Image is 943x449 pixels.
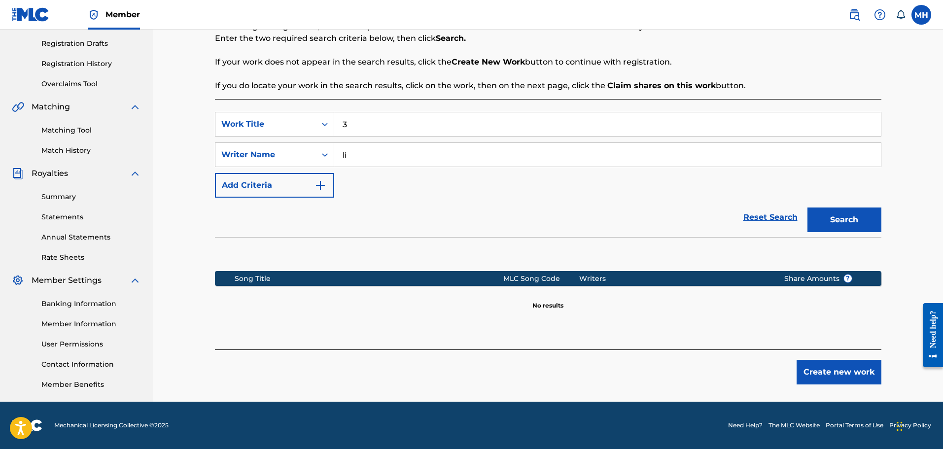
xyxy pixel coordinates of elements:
span: Share Amounts [784,274,852,284]
p: Enter the two required search criteria below, then click [215,33,881,44]
img: help [874,9,886,21]
a: Reset Search [738,207,803,228]
a: Overclaims Tool [41,79,141,89]
span: Member Settings [32,275,102,286]
a: Need Help? [728,421,763,430]
img: MLC Logo [12,7,50,22]
a: Registration History [41,59,141,69]
div: Writers [579,274,769,284]
img: expand [129,168,141,179]
div: User Menu [911,5,931,25]
span: Royalties [32,168,68,179]
img: Matching [12,101,24,113]
a: Registration Drafts [41,38,141,49]
div: Writer Name [221,149,310,161]
a: The MLC Website [768,421,820,430]
iframe: Chat Widget [894,402,943,449]
span: Mechanical Licensing Collective © 2025 [54,421,169,430]
button: Search [807,207,881,232]
div: Drag [897,412,903,441]
a: Match History [41,145,141,156]
img: expand [129,101,141,113]
img: 9d2ae6d4665cec9f34b9.svg [314,179,326,191]
a: Annual Statements [41,232,141,242]
img: Royalties [12,168,24,179]
a: Portal Terms of Use [826,421,883,430]
a: Member Benefits [41,380,141,390]
p: If your work does not appear in the search results, click the button to continue with registration. [215,56,881,68]
a: Member Information [41,319,141,329]
img: logo [12,419,42,431]
img: search [848,9,860,21]
form: Search Form [215,112,881,237]
img: Member Settings [12,275,24,286]
button: Add Criteria [215,173,334,198]
a: Privacy Policy [889,421,931,430]
a: Matching Tool [41,125,141,136]
a: Summary [41,192,141,202]
div: Notifications [896,10,906,20]
iframe: Resource Center [915,295,943,375]
a: Contact Information [41,359,141,370]
div: MLC Song Code [503,274,579,284]
div: Work Title [221,118,310,130]
p: No results [532,289,563,310]
strong: Create New Work [452,57,525,67]
button: Create new work [797,360,881,384]
span: ? [844,275,852,282]
strong: Claim shares on this work [607,81,716,90]
img: Top Rightsholder [88,9,100,21]
a: User Permissions [41,339,141,349]
p: If you do locate your work in the search results, click on the work, then on the next page, click... [215,80,881,92]
img: expand [129,275,141,286]
a: Banking Information [41,299,141,309]
span: Matching [32,101,70,113]
a: Public Search [844,5,864,25]
div: Help [870,5,890,25]
strong: Search. [436,34,466,43]
div: Song Title [235,274,503,284]
a: Statements [41,212,141,222]
span: Member [105,9,140,20]
a: Rate Sheets [41,252,141,263]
